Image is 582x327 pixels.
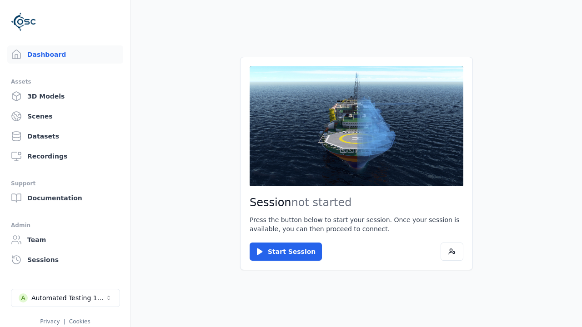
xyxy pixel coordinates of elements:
a: Documentation [7,189,123,207]
div: A [19,293,28,302]
a: Dashboard [7,45,123,64]
a: 3D Models [7,87,123,105]
button: Start Session [250,243,322,261]
a: Team [7,231,123,249]
h2: Session [250,195,463,210]
a: Cookies [69,318,90,325]
div: Automated Testing 1 - Playwright [31,293,105,302]
span: | [64,318,65,325]
a: Recordings [7,147,123,165]
div: Support [11,178,120,189]
span: not started [291,196,352,209]
a: Datasets [7,127,123,145]
img: Logo [11,9,36,35]
a: Sessions [7,251,123,269]
a: Privacy [40,318,60,325]
p: Press the button below to start your session. Once your session is available, you can then procee... [250,215,463,233]
a: Scenes [7,107,123,125]
button: Select a workspace [11,289,120,307]
div: Admin [11,220,120,231]
div: Assets [11,76,120,87]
